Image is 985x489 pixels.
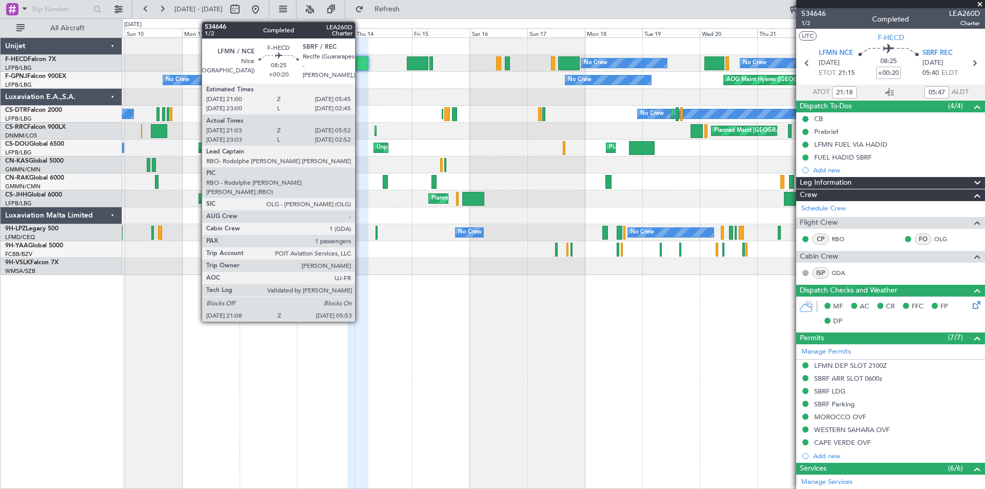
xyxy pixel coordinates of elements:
div: No Crew [584,55,607,71]
span: ATOT [813,87,830,97]
span: (4/4) [948,101,963,111]
a: F-HECDFalcon 7X [5,56,56,63]
span: F-HECD [878,32,904,43]
span: Leg Information [800,177,852,189]
div: Mon 18 [585,28,642,37]
a: 9H-YAAGlobal 5000 [5,243,63,249]
span: F-GPNJ [5,73,27,80]
span: CN-KAS [5,158,29,164]
a: FCBB/BZV [5,250,32,258]
span: ELDT [941,68,958,79]
div: Planned Maint [GEOGRAPHIC_DATA] ([GEOGRAPHIC_DATA]) [202,191,363,206]
span: 9H-VSLK [5,260,30,266]
span: ALDT [952,87,969,97]
span: CN-RAK [5,175,29,181]
a: DNMM/LOS [5,132,37,140]
div: SBRF LDG [814,387,845,396]
span: Crew [800,189,817,201]
div: Wed 13 [297,28,354,37]
input: --:-- [832,86,857,99]
span: 9H-YAA [5,243,28,249]
div: SBRF ARR SLOT 0600z [814,374,882,383]
div: Add new [813,452,980,460]
div: FO [915,233,932,245]
div: Planned Maint Sofia [674,106,726,122]
span: Flight Crew [800,217,838,229]
span: [DATE] [819,58,840,68]
span: (6/6) [948,463,963,474]
div: Fri 15 [412,28,469,37]
div: AOG Maint Hyères ([GEOGRAPHIC_DATA]-[GEOGRAPHIC_DATA]) [726,72,900,88]
a: CN-KASGlobal 5000 [5,158,64,164]
a: LFPB/LBG [5,64,32,72]
span: ETOT [819,68,836,79]
span: 9H-LPZ [5,226,26,232]
button: UTC [799,31,817,41]
span: Dispatch To-Dos [800,101,852,112]
input: --:-- [924,86,949,99]
a: CS-DOUGlobal 6500 [5,141,64,147]
a: F-GPNJFalcon 900EX [5,73,66,80]
a: CS-RRCFalcon 900LX [5,124,66,130]
div: No Crew [640,106,664,122]
div: Planned Maint [GEOGRAPHIC_DATA] ([GEOGRAPHIC_DATA]) [609,140,771,155]
input: Trip Number [31,2,90,17]
a: 9H-LPZLegacy 500 [5,226,58,232]
span: [DATE] - [DATE] [174,5,223,14]
button: All Aircraft [11,20,111,36]
span: CS-DOU [5,141,29,147]
div: Wed 20 [700,28,757,37]
span: Dispatch Checks and Weather [800,285,897,297]
a: CS-JHHGlobal 6000 [5,192,62,198]
div: No Crew [568,72,592,88]
div: Sat 16 [470,28,527,37]
span: FFC [912,302,923,312]
span: [DATE] [922,58,943,68]
a: CN-RAKGlobal 6000 [5,175,64,181]
div: CAPE VERDE OVF [814,438,871,447]
span: CS-RRC [5,124,27,130]
div: Add new [813,166,980,174]
span: LFMN NCE [819,48,853,58]
div: Planned Maint [GEOGRAPHIC_DATA] ([GEOGRAPHIC_DATA]) [714,123,876,139]
span: Cabin Crew [800,251,838,263]
div: No Crew [743,55,766,71]
span: Permits [800,332,824,344]
div: Prebrief [814,127,838,136]
div: Planned Maint Sofia [319,106,371,122]
div: Completed [872,14,909,25]
div: Thu 21 [757,28,815,37]
div: No Crew [631,225,654,240]
div: Tue 12 [240,28,297,37]
span: CS-JHH [5,192,27,198]
a: Schedule Crew [801,204,846,214]
span: All Aircraft [27,25,108,32]
div: Thu 14 [354,28,412,37]
div: MOROCCO OVF [814,413,866,421]
span: MF [833,302,843,312]
div: ISP [812,267,829,279]
a: RBO [832,234,855,244]
span: 08:25 [880,56,897,67]
button: Refresh [350,1,412,17]
div: Sun 17 [527,28,585,37]
span: 21:15 [838,68,855,79]
span: CS-DTR [5,107,27,113]
div: No Crew [458,225,482,240]
a: CS-DTRFalcon 2000 [5,107,62,113]
a: Manage Permits [801,347,851,357]
span: F-HECD [5,56,28,63]
span: FP [940,302,948,312]
a: Manage Services [801,477,853,487]
div: Planned Maint [GEOGRAPHIC_DATA] ([GEOGRAPHIC_DATA]) [265,191,427,206]
span: (7/7) [948,332,963,343]
span: Services [800,463,826,475]
span: SBRF REC [922,48,953,58]
a: GMMN/CMN [5,166,41,173]
div: CB [814,114,823,123]
a: 9H-VSLKFalcon 7X [5,260,58,266]
span: 1/2 [801,19,826,28]
div: [DATE] [124,21,142,29]
div: LFMN DEP SLOT 2100Z [814,361,887,370]
div: FUEL HADID SBRF [814,153,872,162]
